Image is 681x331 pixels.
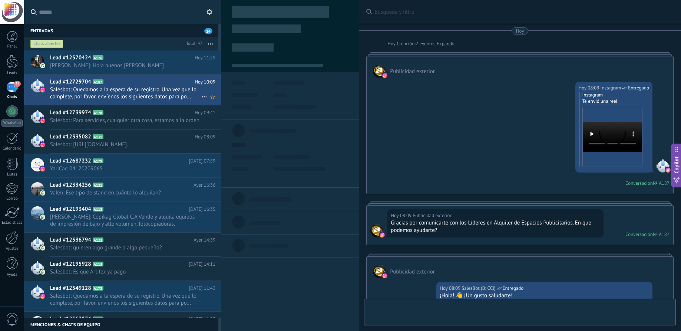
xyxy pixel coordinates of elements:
[373,265,386,278] span: Publicidad exterior
[1,95,23,99] div: Chats
[195,78,215,86] span: Hoy 10:09
[40,190,45,196] img: com.amocrm.amocrmwa.svg
[382,73,387,78] img: instagram.svg
[50,213,201,227] span: [PERSON_NAME]: Copikag Global C.A Vende y alquila equipos de impresión de bajo y alto volumen, fo...
[40,118,45,123] img: instagram.svg
[183,40,202,47] div: Total: 47
[437,40,455,47] a: Expandir
[673,157,680,174] span: Copilot
[1,119,23,127] div: WhatsApp
[204,28,212,34] span: 24
[503,285,524,292] span: Entregado
[24,50,221,74] a: Lead #12570424 A176 Hoy 11:25 [PERSON_NAME]: Hola buenos [PERSON_NAME]
[195,109,215,117] span: Hoy 09:41
[391,212,413,219] div: Hoy 08:09
[50,315,91,323] span: Lead #12562174
[24,281,221,311] a: Lead #12549128 A172 [DATE] 11:43 Salesbot: Quedamos a la espera de su registro. Una vez que lo co...
[391,219,600,234] div: Gracias por comunicarte con los Líderes en Alquiler de Espacios Publicitarios. En que podemos ayu...
[189,285,215,292] span: [DATE] 11:43
[93,262,103,266] span: A113
[50,189,201,196] span: Valen: Ese tipo de stand en cuánto lo alquilan?
[24,233,221,256] a: Lead #12536794 A122 Ayer 14:39 Salesbot: quieren algo grande o algo pequeño?
[24,130,221,153] a: Lead #12335082 A131 Hoy 08:09 Salesbot: [URL][DOMAIN_NAME]..
[93,237,103,242] span: A122
[195,54,215,62] span: Hoy 11:25
[50,268,201,275] span: Salesbot: Es que Artifex ya pago
[194,236,215,244] span: Ayer 14:39
[40,87,45,92] img: instagram.svg
[50,78,91,86] span: Lead #12729704
[579,84,601,92] div: Hoy 08:09
[50,62,201,69] span: [PERSON_NAME]: Hola buenos [PERSON_NAME]
[24,318,218,331] div: Menciones & Chats de equipo
[380,232,385,237] img: instagram.svg
[24,178,221,201] a: Lead #12334256 A121 Ayer 16:36 Valen: Ese tipo de stand en cuánto lo alquilan?
[189,315,215,323] span: [DATE] 11:00
[440,292,649,299] div: ¡Hola! 👋 ¡Un gusto saludarte!
[628,84,649,92] span: Entregado
[373,65,386,78] span: Publicidad exterior
[653,180,670,186] div: № A187
[40,294,45,299] img: instagram.svg
[390,68,435,75] span: Publicidad exterior
[50,157,91,165] span: Lead #12687232
[194,181,215,189] span: Ayer 16:36
[50,133,91,141] span: Lead #12335082
[390,268,435,275] span: Publicidad exterior
[601,84,621,92] span: Instagram
[40,63,45,68] img: com.amocrm.amocrmwa.svg
[583,122,642,152] video: Your browser does not support the video tag.
[653,231,670,237] div: № A187
[50,54,91,62] span: Lead #12570424
[625,180,653,186] div: Conversación
[40,269,45,275] img: com.amocrm.amocrmwa.svg
[93,110,103,115] span: A178
[93,286,103,291] span: A172
[1,71,23,76] div: Leads
[30,39,63,48] div: Chats abiertos
[1,196,23,201] div: Correo
[93,183,103,187] span: A121
[1,246,23,251] div: Ajustes
[50,260,91,268] span: Lead #12195928
[387,40,397,47] div: Hoy
[50,86,201,100] span: Salesbot: Quedamos a la espera de su registro. Una vez que lo complete, por favor, envíenos los s...
[665,167,671,173] img: instagram.svg
[462,285,495,292] span: SalesBot (B: CCI)
[195,133,215,141] span: Hoy 08:09
[50,181,91,189] span: Lead #12334256
[440,285,462,292] div: Hoy 08:09
[50,292,201,307] span: Salesbot: Quedamos a la espera de su registro. Una vez que lo complete, por favor, envíenos los s...
[656,159,670,173] span: Instagram
[1,272,23,277] div: Ayuda
[40,245,45,250] img: com.amocrm.amocrmwa.svg
[516,27,524,35] div: Hoy
[1,220,23,225] div: Estadísticas
[50,141,201,148] span: Salesbot: [URL][DOMAIN_NAME]..
[24,75,221,105] a: Lead #12729704 A187 Hoy 10:09 Salesbot: Quedamos a la espera de su registro. Una vez que lo compl...
[50,165,201,172] span: YariCar: 04120209065
[93,317,103,321] span: A175
[370,224,384,237] span: Publicidad exterior
[625,231,653,237] div: Conversación
[24,154,221,177] a: Lead #12687232 A179 [DATE] 07:59 YariCar: 04120209065
[24,257,221,281] a: Lead #12195928 A113 [DATE] 14:11 Salesbot: Es que Artifex ya pago
[50,285,91,292] span: Lead #12549128
[189,157,215,165] span: [DATE] 07:59
[24,105,221,129] a: Lead #12739974 A178 Hoy 09:41 Salesbot: Para servirles, cualquier otra cosa, estamos a la orden
[50,117,201,124] span: Salesbot: Para servirles, cualquier otra cosa, estamos a la orden
[93,79,103,84] span: A187
[24,24,218,37] div: Entradas
[416,40,435,47] span: 2 eventos
[189,260,215,268] span: [DATE] 14:11
[1,44,23,49] div: Panel
[50,206,91,213] span: Lead #12193404
[40,214,45,220] img: com.amocrm.amocrmwa.svg
[40,166,45,171] img: instagram.svg
[93,134,103,139] span: A131
[387,40,455,47] div: Creación:
[24,202,221,232] a: Lead #12193404 A112 [DATE] 16:35 [PERSON_NAME]: Copikag Global C.A Vende y alquila equipos de imp...
[40,142,45,147] img: instagram.svg
[413,212,452,219] span: Publicidad exterior
[93,55,103,60] span: A176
